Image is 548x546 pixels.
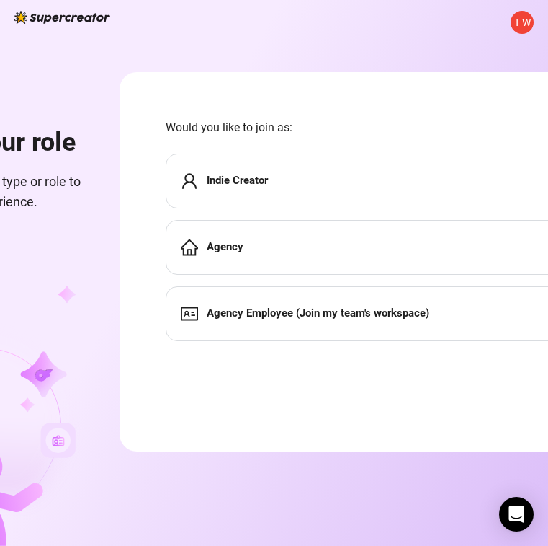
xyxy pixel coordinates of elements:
strong: Agency Employee (Join my team's workspace) [207,307,429,320]
div: Open Intercom Messenger [499,497,534,532]
img: logo [14,11,110,24]
span: T W [514,14,531,30]
span: user [181,172,198,190]
span: idcard [181,305,198,322]
strong: Agency [207,240,243,253]
span: home [181,239,198,256]
strong: Indie Creator [207,174,268,187]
